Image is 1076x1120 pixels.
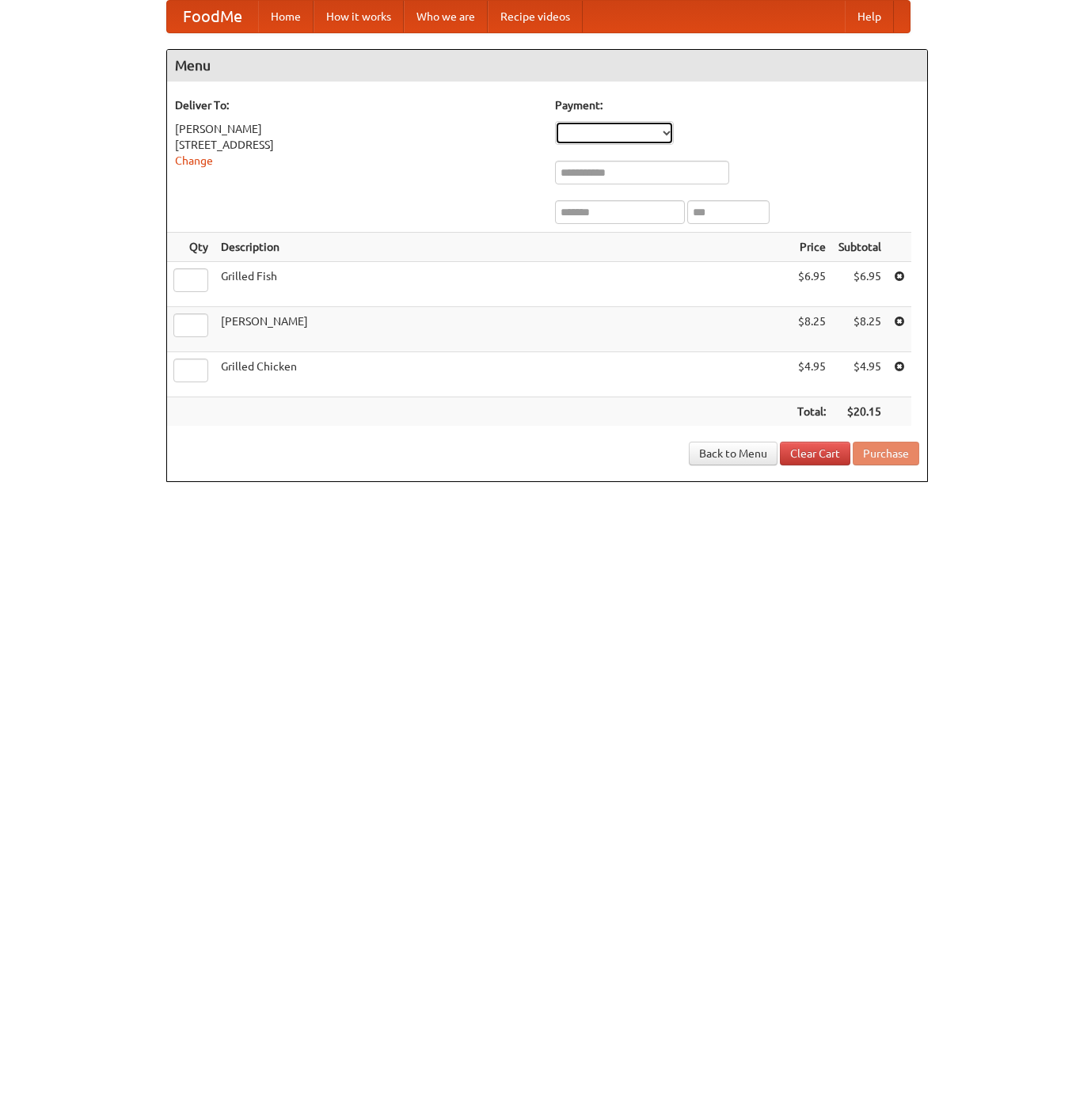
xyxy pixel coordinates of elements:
a: Home [258,1,314,32]
a: How it works [314,1,404,32]
a: Clear Cart [780,442,850,465]
th: Subtotal [832,233,888,262]
h4: Menu [167,50,927,82]
td: $6.95 [791,262,832,307]
td: $8.25 [832,307,888,352]
a: Change [175,154,213,167]
th: $20.15 [832,397,888,427]
td: $8.25 [791,307,832,352]
a: FoodMe [167,1,258,32]
a: Back to Menu [689,442,778,465]
th: Total: [791,397,832,427]
div: [STREET_ADDRESS] [175,137,539,153]
div: [PERSON_NAME] [175,121,539,137]
h5: Deliver To: [175,97,539,113]
th: Qty [167,233,215,262]
td: Grilled Chicken [215,352,791,397]
th: Description [215,233,791,262]
td: $4.95 [832,352,888,397]
td: $6.95 [832,262,888,307]
h5: Payment: [555,97,919,113]
td: Grilled Fish [215,262,791,307]
td: [PERSON_NAME] [215,307,791,352]
a: Help [845,1,894,32]
button: Purchase [853,442,919,465]
td: $4.95 [791,352,832,397]
th: Price [791,233,832,262]
a: Who we are [404,1,488,32]
a: Recipe videos [488,1,583,32]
